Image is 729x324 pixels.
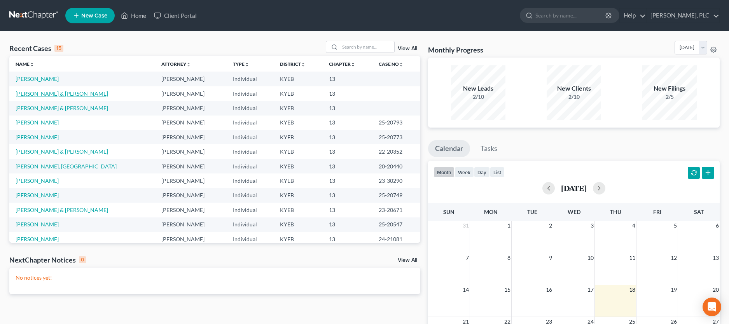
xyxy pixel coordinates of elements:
div: New Clients [547,84,601,93]
td: Individual [227,203,274,217]
a: [PERSON_NAME] [16,75,59,82]
td: KYEB [274,130,323,144]
span: New Case [81,13,107,19]
td: KYEB [274,188,323,203]
div: New Leads [451,84,505,93]
span: 16 [545,285,553,294]
a: [PERSON_NAME] & [PERSON_NAME] [16,148,108,155]
td: 23-30290 [372,173,420,188]
span: 6 [715,221,720,230]
td: 13 [323,144,372,159]
a: Calendar [428,140,470,157]
td: Individual [227,86,274,101]
span: Wed [568,208,580,215]
td: [PERSON_NAME] [155,203,227,217]
div: 2/5 [642,93,697,101]
p: No notices yet! [16,274,414,282]
a: Attorneyunfold_more [161,61,191,67]
i: unfold_more [301,62,306,67]
i: unfold_more [245,62,249,67]
a: Districtunfold_more [280,61,306,67]
button: month [434,167,455,177]
td: [PERSON_NAME] [155,173,227,188]
a: Client Portal [150,9,201,23]
td: 13 [323,116,372,130]
span: Thu [610,208,621,215]
input: Search by name... [535,8,607,23]
td: Individual [227,72,274,86]
td: 13 [323,232,372,246]
td: Individual [227,188,274,203]
a: [PERSON_NAME] [16,119,59,126]
td: KYEB [274,144,323,159]
a: [PERSON_NAME] [16,134,59,140]
td: KYEB [274,101,323,115]
td: Individual [227,232,274,246]
td: KYEB [274,232,323,246]
i: unfold_more [351,62,355,67]
td: 13 [323,217,372,232]
span: 1 [507,221,511,230]
span: 15 [503,285,511,294]
td: 13 [323,130,372,144]
td: 25-20749 [372,188,420,203]
span: 18 [628,285,636,294]
a: View All [398,46,417,51]
td: Individual [227,217,274,232]
a: [PERSON_NAME] & [PERSON_NAME] [16,207,108,213]
td: 24-21081 [372,232,420,246]
span: 17 [587,285,594,294]
span: 19 [670,285,678,294]
td: 25-20793 [372,116,420,130]
span: 13 [712,253,720,263]
span: Sat [694,208,704,215]
td: 13 [323,173,372,188]
span: 31 [462,221,470,230]
td: KYEB [274,203,323,217]
td: [PERSON_NAME] [155,130,227,144]
td: Individual [227,116,274,130]
a: [PERSON_NAME], [GEOGRAPHIC_DATA] [16,163,117,170]
a: [PERSON_NAME] [16,236,59,242]
span: 12 [670,253,678,263]
a: Tasks [474,140,504,157]
div: 0 [79,256,86,263]
button: day [474,167,490,177]
a: [PERSON_NAME] [16,177,59,184]
td: KYEB [274,217,323,232]
span: 5 [673,221,678,230]
td: [PERSON_NAME] [155,188,227,203]
td: [PERSON_NAME] [155,159,227,173]
a: Nameunfold_more [16,61,34,67]
h2: [DATE] [561,184,587,192]
td: KYEB [274,116,323,130]
i: unfold_more [30,62,34,67]
a: Chapterunfold_more [329,61,355,67]
span: 10 [587,253,594,263]
a: [PERSON_NAME] & [PERSON_NAME] [16,90,108,97]
td: [PERSON_NAME] [155,217,227,232]
a: View All [398,257,417,263]
td: 22-20352 [372,144,420,159]
span: 11 [628,253,636,263]
td: 13 [323,72,372,86]
div: Recent Cases [9,44,63,53]
td: 25-20547 [372,217,420,232]
span: 9 [548,253,553,263]
span: 3 [590,221,594,230]
td: [PERSON_NAME] [155,101,227,115]
i: unfold_more [399,62,404,67]
td: KYEB [274,159,323,173]
td: 13 [323,101,372,115]
div: 2/10 [547,93,601,101]
td: Individual [227,173,274,188]
input: Search by name... [340,41,394,53]
td: [PERSON_NAME] [155,72,227,86]
td: 20-20440 [372,159,420,173]
span: Mon [484,208,498,215]
button: week [455,167,474,177]
span: Fri [653,208,661,215]
span: 14 [462,285,470,294]
td: Individual [227,159,274,173]
a: [PERSON_NAME], PLC [647,9,719,23]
